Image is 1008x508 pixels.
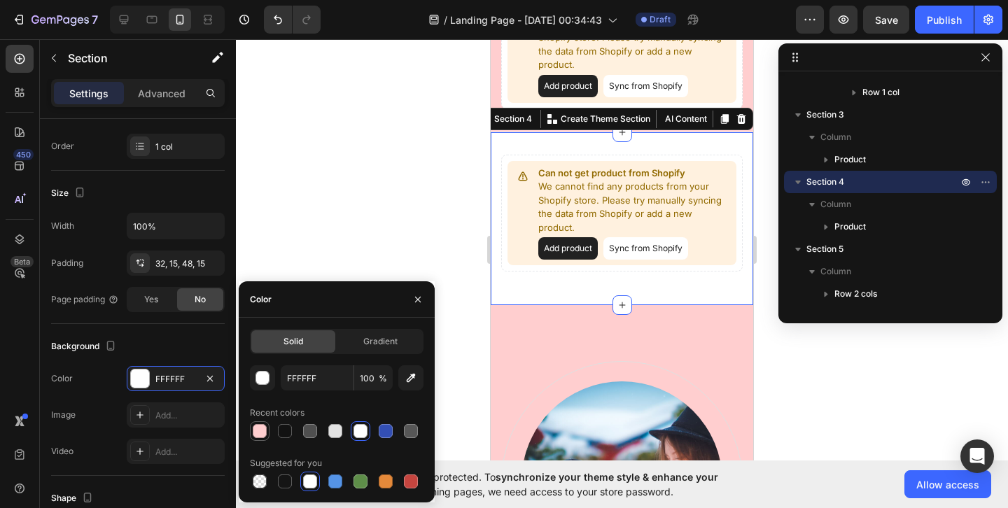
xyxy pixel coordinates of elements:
div: FFFFFF [155,373,196,386]
button: Publish [915,6,974,34]
button: Allow access [904,470,991,498]
button: Add product [48,198,107,220]
span: Column [820,264,851,278]
p: Create Theme Section [70,73,160,86]
div: Size [51,184,88,203]
button: 7 [6,6,104,34]
div: Add... [155,446,221,458]
button: AI Content [169,71,219,88]
input: Auto [127,213,224,239]
button: Add product [48,36,107,58]
div: 32, 15, 48, 15 [155,257,221,270]
button: Save [863,6,909,34]
div: 1 col [155,141,221,153]
p: We cannot find any products from your Shopify store. Please try manually syncing the data from Sh... [48,141,240,195]
span: Draft [650,13,671,26]
span: % [379,372,387,385]
button: Sync from Shopify [113,36,197,58]
span: Product [834,153,866,167]
div: Image [51,409,76,421]
div: Background [51,337,119,356]
span: Save [875,14,898,26]
div: Order [51,140,74,153]
div: Section 4 [1,73,44,86]
div: Width [51,220,74,232]
div: Color [250,293,272,306]
div: Open Intercom Messenger [960,439,994,473]
div: Undo/Redo [264,6,321,34]
div: Publish [927,13,962,27]
span: Allow access [916,477,979,492]
span: Row 1 col [862,85,899,99]
div: Beta [10,256,34,267]
span: Yes [144,293,158,306]
span: Section 4 [806,175,844,189]
span: Product [834,220,866,234]
div: Shape [51,489,96,508]
div: Recent colors [250,407,304,419]
span: Section 3 [806,108,844,122]
p: Section [68,50,183,66]
span: Landing Page - [DATE] 00:34:43 [450,13,602,27]
div: Padding [51,257,83,269]
div: 450 [13,149,34,160]
iframe: Design area [491,39,753,460]
span: synchronize your theme style & enhance your experience [325,471,718,498]
span: Solid [283,335,303,348]
span: / [444,13,447,27]
div: Video [51,445,73,458]
span: Column [820,197,851,211]
div: Suggested for you [250,457,322,470]
span: Gradient [363,335,398,348]
div: Color [51,372,73,385]
div: Add... [155,409,221,422]
span: Your page is password protected. To when designing pages, we need access to your store password. [325,470,773,499]
p: 7 [92,11,98,28]
p: Advanced [138,86,185,101]
p: Settings [69,86,108,101]
span: Row 2 cols [834,287,877,301]
span: Section 5 [806,242,843,256]
span: No [195,293,206,306]
div: Page padding [51,293,119,306]
input: Eg: FFFFFF [281,365,353,390]
span: Column [820,130,851,144]
p: Can not get product from Shopify [48,127,240,141]
button: Sync from Shopify [113,198,197,220]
